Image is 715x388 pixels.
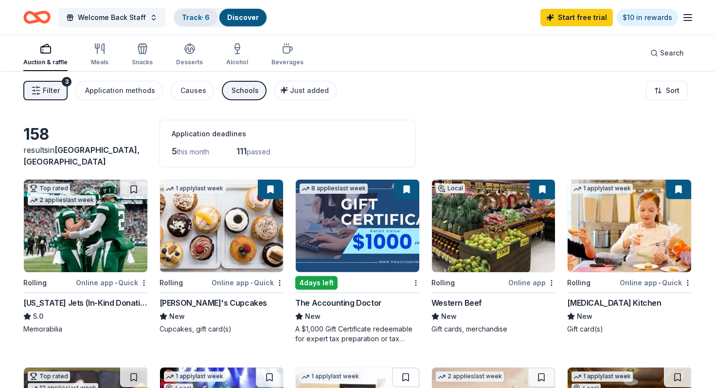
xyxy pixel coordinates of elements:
a: Image for Western BeefLocalRollingOnline appWestern BeefNewGift cards, merchandise [431,179,556,334]
span: this month [177,148,209,156]
span: • [250,279,252,287]
span: 111 [236,146,247,156]
button: Schools [222,81,267,100]
span: • [115,279,117,287]
button: Desserts [176,39,203,71]
div: 1 apply last week [572,184,633,194]
div: Rolling [567,277,590,289]
a: Start free trial [540,9,613,26]
div: Schools [232,85,259,96]
div: Memorabilia [23,324,148,334]
div: 2 applies last week [436,371,504,382]
span: Filter [43,85,60,96]
div: 2 applies last week [28,195,96,205]
button: Alcohol [226,39,248,71]
div: 1 apply last week [164,371,225,382]
div: Western Beef [431,297,482,309]
div: [PERSON_NAME]'s Cupcakes [160,297,267,309]
div: The Accounting Doctor [295,297,382,309]
div: results [23,144,148,167]
a: $10 in rewards [617,9,678,26]
a: Image for The Accounting Doctor8 applieslast week4days leftThe Accounting DoctorNewA $1,000 Gift ... [295,179,420,344]
div: A $1,000 Gift Certificate redeemable for expert tax preparation or tax resolution services—recipi... [295,324,420,344]
div: 3 [62,77,71,87]
div: Auction & raffle [23,58,68,66]
div: 1 apply last week [164,184,225,194]
span: Search [660,47,684,59]
button: Causes [171,81,214,100]
div: Desserts [176,58,203,66]
div: [MEDICAL_DATA] Kitchen [567,297,661,309]
div: Online app [508,277,555,289]
a: Image for Taste Buds Kitchen1 applylast weekRollingOnline app•Quick[MEDICAL_DATA] KitchenNewGift ... [567,179,692,334]
div: 1 apply last week [300,371,361,382]
span: New [169,311,185,322]
span: 5 [172,146,177,156]
span: in [23,145,140,166]
div: Rolling [23,277,47,289]
div: Local [436,184,465,193]
span: New [441,311,457,322]
button: Snacks [132,39,153,71]
img: Image for Western Beef [432,180,555,272]
div: [US_STATE] Jets (In-Kind Donation) [23,297,148,309]
button: Meals [91,39,108,71]
div: 158 [23,125,148,144]
a: Track· 6 [182,13,210,21]
div: Snacks [132,58,153,66]
div: Online app Quick [620,277,692,289]
div: Application methods [85,85,155,96]
a: Image for Molly's Cupcakes1 applylast weekRollingOnline app•Quick[PERSON_NAME]'s CupcakesNewCupca... [160,179,284,334]
div: Beverages [271,58,304,66]
span: Welcome Back Staff [78,12,146,23]
div: Top rated [28,371,70,381]
div: Rolling [160,277,183,289]
div: 4 days left [295,276,338,290]
button: Beverages [271,39,304,71]
div: Application deadlines [172,128,403,140]
span: passed [247,148,270,156]
img: Image for Taste Buds Kitchen [568,180,691,272]
div: Gift cards, merchandise [431,324,556,334]
div: Causes [180,85,206,96]
span: New [305,311,321,322]
span: 5.0 [33,311,43,322]
button: Welcome Back Staff [58,8,165,27]
div: Cupcakes, gift card(s) [160,324,284,334]
button: Just added [274,81,337,100]
div: 8 applies last week [300,184,368,194]
span: • [659,279,661,287]
button: Search [643,43,692,63]
div: Meals [91,58,108,66]
div: Gift card(s) [567,324,692,334]
button: Filter3 [23,81,68,100]
div: Top rated [28,184,70,193]
span: [GEOGRAPHIC_DATA], [GEOGRAPHIC_DATA] [23,145,140,166]
img: Image for Molly's Cupcakes [160,180,284,272]
a: Discover [227,13,259,21]
img: Image for New York Jets (In-Kind Donation) [24,180,147,272]
img: Image for The Accounting Doctor [296,180,419,272]
div: Rolling [431,277,455,289]
span: Just added [290,86,329,94]
span: Sort [666,85,679,96]
button: Auction & raffle [23,39,68,71]
span: New [577,311,592,322]
button: Application methods [75,81,163,100]
a: Image for New York Jets (In-Kind Donation)Top rated2 applieslast weekRollingOnline app•Quick[US_S... [23,179,148,334]
div: Online app Quick [76,277,148,289]
button: Sort [646,81,688,100]
div: 1 apply last week [572,371,633,382]
div: Alcohol [226,58,248,66]
a: Home [23,6,51,29]
div: Online app Quick [212,277,284,289]
button: Track· 6Discover [173,8,268,27]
